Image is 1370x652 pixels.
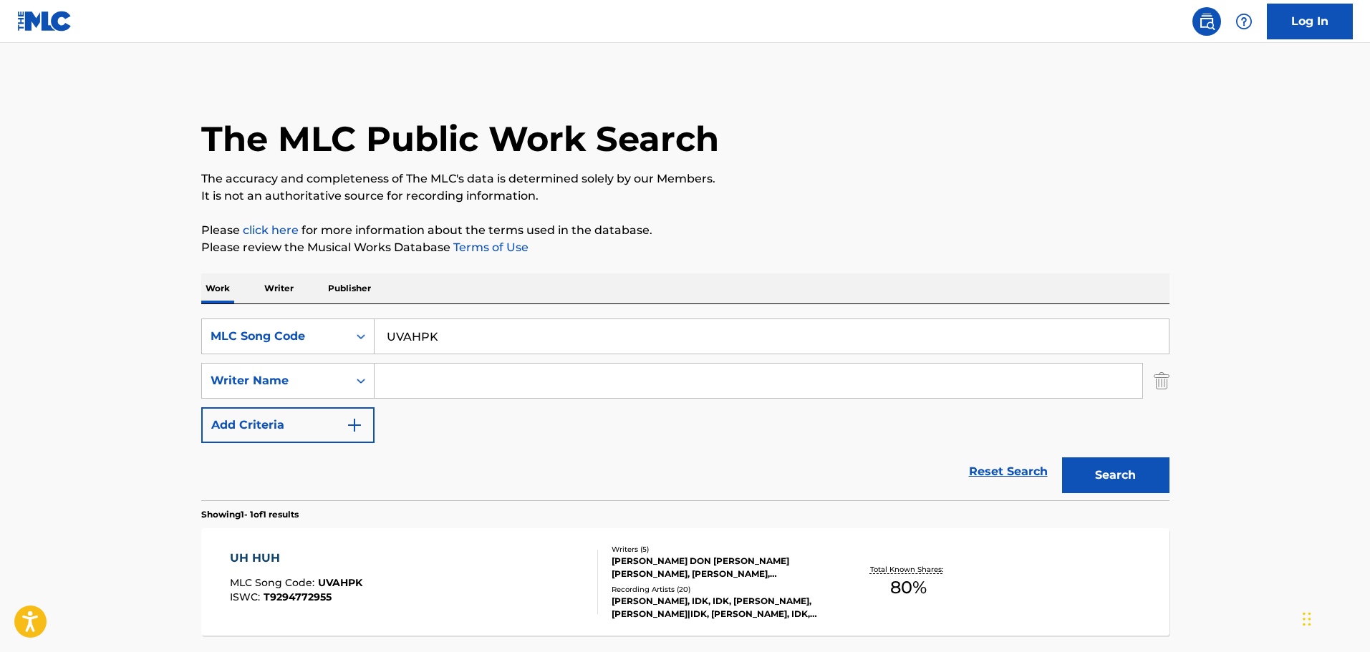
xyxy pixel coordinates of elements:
iframe: Chat Widget [1298,583,1370,652]
p: Writer [260,273,298,303]
p: Publisher [324,273,375,303]
p: Showing 1 - 1 of 1 results [201,508,299,521]
p: Total Known Shares: [870,564,947,575]
p: It is not an authoritative source for recording information. [201,188,1169,205]
div: UH HUH [230,550,362,567]
div: MLC Song Code [211,328,339,345]
img: 9d2ae6d4665cec9f34b9.svg [346,417,363,434]
span: ISWC : [230,590,264,603]
h1: The MLC Public Work Search [201,117,719,160]
span: T9294772955 [264,590,332,603]
div: Recording Artists ( 20 ) [612,584,828,595]
a: Log In [1267,4,1353,39]
img: Delete Criterion [1154,363,1169,399]
span: MLC Song Code : [230,576,318,589]
span: UVAHPK [318,576,362,589]
p: Please review the Musical Works Database [201,239,1169,256]
button: Add Criteria [201,407,375,443]
div: [PERSON_NAME] DON [PERSON_NAME] [PERSON_NAME], [PERSON_NAME], [PERSON_NAME], [PERSON_NAME] [612,555,828,580]
div: Writers ( 5 ) [612,544,828,555]
div: Drag [1303,598,1311,641]
button: Search [1062,457,1169,493]
div: Writer Name [211,372,339,389]
p: The accuracy and completeness of The MLC's data is determined solely by our Members. [201,170,1169,188]
a: Terms of Use [450,240,529,254]
a: Reset Search [962,456,1055,487]
a: click here [243,223,299,237]
img: MLC Logo [17,11,72,31]
img: help [1235,13,1253,30]
img: search [1198,13,1215,30]
a: UH HUHMLC Song Code:UVAHPKISWC:T9294772955Writers (5)[PERSON_NAME] DON [PERSON_NAME] [PERSON_NAME... [201,528,1169,636]
a: Public Search [1192,7,1221,36]
div: Help [1230,7,1258,36]
p: Work [201,273,234,303]
p: Please for more information about the terms used in the database. [201,222,1169,239]
form: Search Form [201,318,1169,500]
div: [PERSON_NAME], IDK, IDK, [PERSON_NAME], [PERSON_NAME]|IDK, [PERSON_NAME], IDK, [PERSON_NAME] & IDK [612,595,828,621]
span: 80 % [890,575,927,600]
